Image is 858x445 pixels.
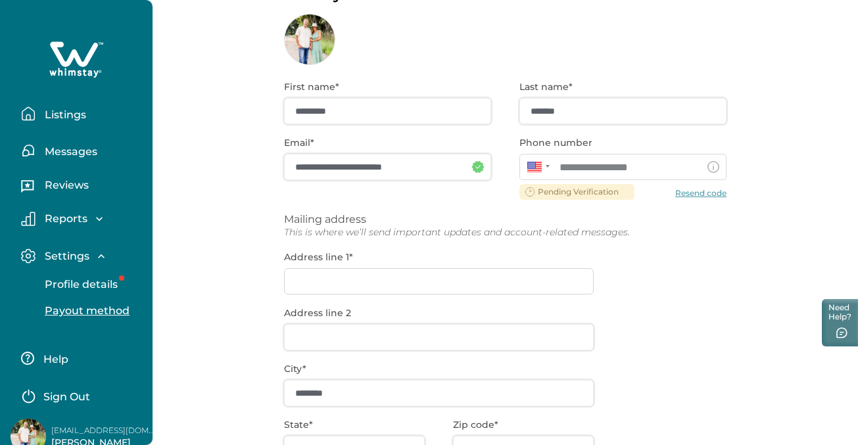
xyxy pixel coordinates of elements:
[43,390,90,404] p: Sign Out
[21,248,142,264] button: Settings
[21,174,142,200] button: Reviews
[21,101,142,127] button: Listings
[51,424,156,437] p: [EMAIL_ADDRESS][DOMAIN_NAME]
[519,154,554,180] div: United States: + 1
[30,271,151,298] button: Profile details
[21,271,142,324] div: Settings
[519,137,719,149] p: Phone number
[30,298,151,324] button: Payout method
[39,353,68,366] p: Help
[21,212,142,226] button: Reports
[41,250,89,263] p: Settings
[41,179,89,192] p: Reviews
[21,382,137,408] button: Sign Out
[41,278,118,291] p: Profile details
[41,108,86,122] p: Listings
[41,212,87,225] p: Reports
[21,345,137,371] button: Help
[41,145,97,158] p: Messages
[41,304,130,317] p: Payout method
[21,137,142,164] button: Messages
